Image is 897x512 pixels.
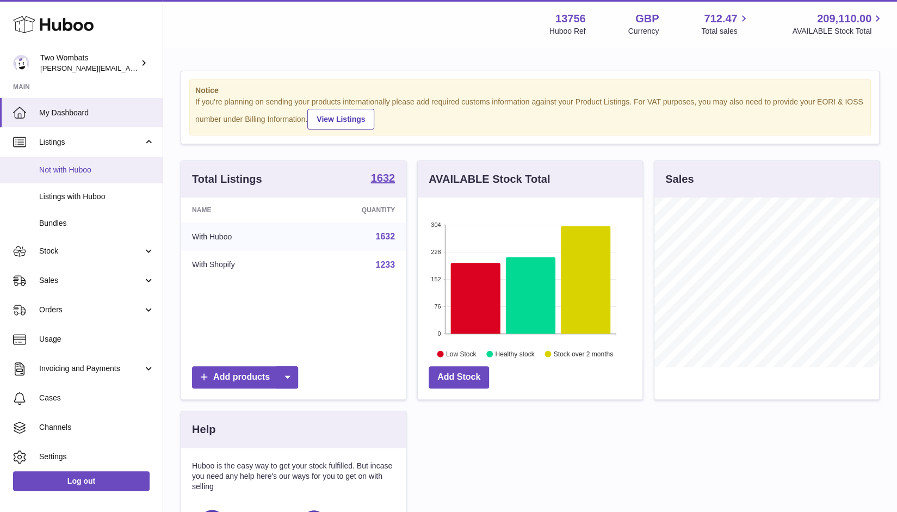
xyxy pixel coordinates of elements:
td: With Shopify [181,251,302,279]
span: Channels [39,422,154,433]
strong: GBP [635,11,659,26]
span: AVAILABLE Stock Total [792,26,884,36]
span: Not with Huboo [39,165,154,175]
a: Add products [192,366,298,388]
span: Usage [39,334,154,344]
h3: Total Listings [192,172,262,187]
a: 712.47 Total sales [701,11,750,36]
th: Name [181,198,302,223]
span: Listings with Huboo [39,192,154,202]
span: [PERSON_NAME][EMAIL_ADDRESS][PERSON_NAME][DOMAIN_NAME] [40,64,276,72]
div: Currency [628,26,659,36]
a: Log out [13,471,150,491]
a: 1632 [375,232,395,241]
text: 228 [431,249,441,255]
span: Invoicing and Payments [39,363,143,374]
text: Stock over 2 months [554,350,613,357]
text: 76 [434,303,441,310]
span: Total sales [701,26,750,36]
div: Two Wombats [40,53,138,73]
img: adam.randall@twowombats.com [13,55,29,71]
h3: AVAILABLE Stock Total [429,172,550,187]
text: 0 [437,330,441,337]
a: View Listings [307,109,374,129]
text: Low Stock [446,350,477,357]
span: 712.47 [704,11,737,26]
a: 1632 [371,172,395,186]
td: With Huboo [181,223,302,251]
strong: Notice [195,85,865,96]
span: Settings [39,452,154,462]
strong: 1632 [371,172,395,183]
span: Cases [39,393,154,403]
span: Listings [39,137,143,147]
a: 209,110.00 AVAILABLE Stock Total [792,11,884,36]
span: Sales [39,275,143,286]
span: Stock [39,246,143,256]
h3: Sales [665,172,694,187]
text: 152 [431,276,441,282]
span: Bundles [39,218,154,229]
a: 1233 [375,260,395,269]
h3: Help [192,422,215,437]
a: Add Stock [429,366,489,388]
th: Quantity [302,198,406,223]
span: 209,110.00 [817,11,871,26]
div: Huboo Ref [549,26,586,36]
text: Healthy stock [495,350,535,357]
span: Orders [39,305,143,315]
p: Huboo is the easy way to get your stock fulfilled. But incase you need any help here's our ways f... [192,461,395,492]
span: My Dashboard [39,108,154,118]
strong: 13756 [555,11,586,26]
text: 304 [431,221,441,228]
div: If you're planning on sending your products internationally please add required customs informati... [195,97,865,129]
